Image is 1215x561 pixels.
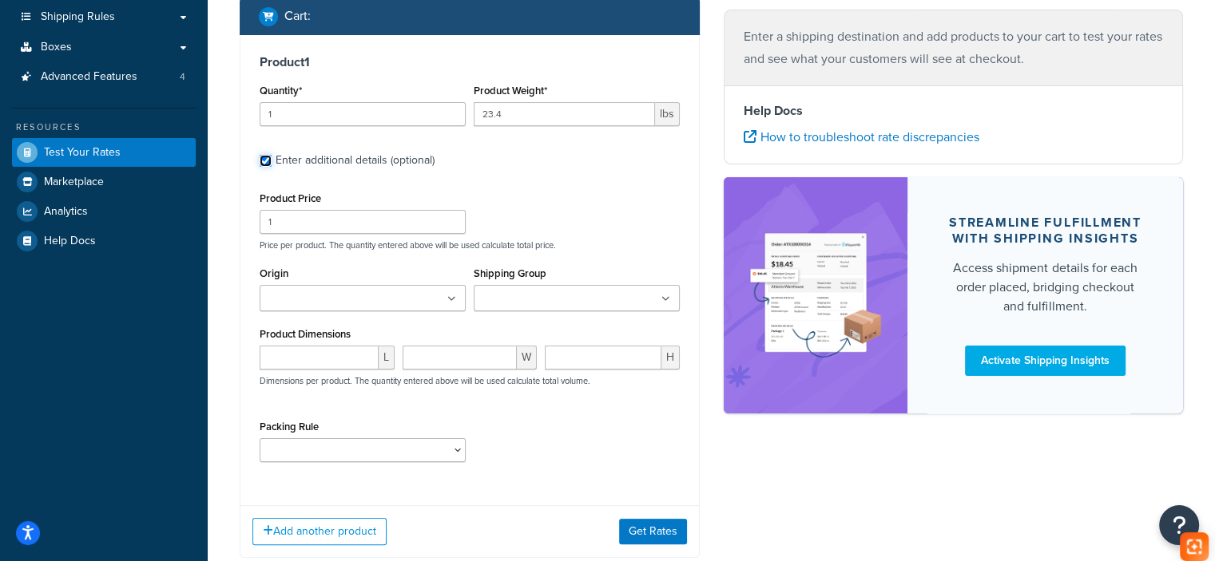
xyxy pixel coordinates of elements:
span: Test Your Rates [44,146,121,160]
span: H [661,346,680,369]
a: How to troubleshoot rate discrepancies [744,128,979,146]
img: feature-image-si-e24932ea9b9fcd0ff835db86be1ff8d589347e8876e1638d903ea230a36726be.png [748,201,883,389]
label: Packing Rule [260,421,319,433]
label: Product Price [260,192,321,204]
span: lbs [655,102,680,126]
span: Help Docs [44,235,96,248]
label: Quantity* [260,85,302,97]
h4: Help Docs [744,101,1164,120]
button: Get Rates [619,519,687,544]
p: Price per product. The quantity entered above will be used calculate total price. [256,239,684,251]
h3: Product 1 [260,54,680,70]
span: Shipping Rules [41,10,115,24]
span: W [517,346,537,369]
label: Product Weight* [474,85,547,97]
li: Advanced Features [12,62,196,92]
div: Enter additional details (optional) [276,149,435,172]
a: Advanced Features4 [12,62,196,92]
span: Marketplace [44,176,104,189]
p: Dimensions per product. The quantity entered above will be used calculate total volume. [256,375,590,386]
input: 0.00 [474,102,655,126]
div: Access shipment details for each order placed, bridging checkout and fulfillment. [946,259,1145,316]
a: Marketplace [12,168,196,196]
span: 4 [180,70,185,84]
input: Enter additional details (optional) [260,155,272,167]
div: Streamline Fulfillment with Shipping Insights [946,215,1145,247]
h2: Cart : [284,9,311,23]
label: Shipping Group [474,267,546,279]
label: Origin [260,267,288,279]
span: Advanced Features [41,70,137,84]
a: Activate Shipping Insights [965,346,1126,376]
a: Test Your Rates [12,138,196,167]
span: L [379,346,395,369]
a: Boxes [12,33,196,62]
span: Boxes [41,41,72,54]
a: Analytics [12,197,196,226]
a: Shipping Rules [12,2,196,32]
button: Open Resource Center [1159,505,1199,545]
div: Resources [12,120,196,134]
a: Help Docs [12,227,196,255]
button: Add another product [252,518,387,545]
span: Analytics [44,205,88,219]
label: Product Dimensions [260,328,351,340]
p: Enter a shipping destination and add products to your cart to test your rates and see what your c... [744,26,1164,70]
input: 0 [260,102,466,126]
